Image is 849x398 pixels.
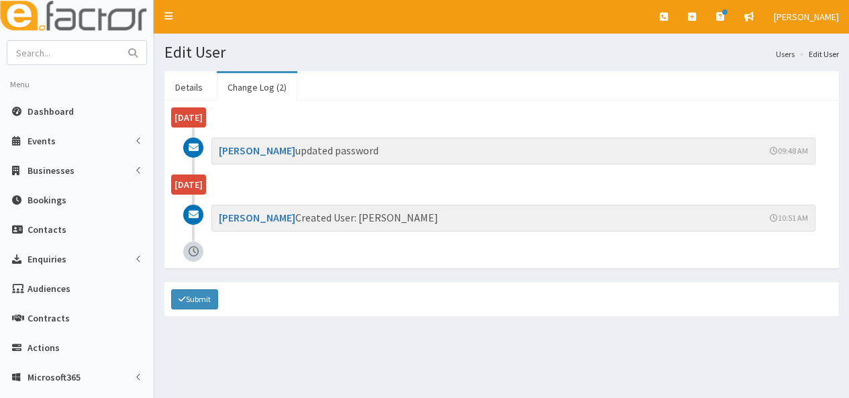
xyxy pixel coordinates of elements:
[774,11,839,23] span: [PERSON_NAME]
[28,223,66,236] span: Contacts
[171,107,206,128] span: [DATE]
[28,312,70,324] span: Contracts
[763,205,815,230] span: 10:51 AM
[28,371,81,383] span: Microsoft365
[212,138,815,164] h3: updated password
[212,205,815,231] h3: Created User: [PERSON_NAME]
[171,175,206,195] span: [DATE]
[763,138,815,163] span: 09:48 AM
[164,73,213,101] a: Details
[776,48,795,60] a: Users
[164,44,839,61] h1: Edit User
[28,194,66,206] span: Bookings
[28,164,74,177] span: Businesses
[7,41,120,64] input: Search...
[217,73,297,101] a: Change Log (2)
[219,144,295,157] a: [PERSON_NAME]
[28,253,66,265] span: Enquiries
[171,289,218,309] button: Submit
[28,135,56,147] span: Events
[796,48,839,60] li: Edit User
[28,105,74,117] span: Dashboard
[28,283,70,295] span: Audiences
[219,211,295,224] a: [PERSON_NAME]
[28,342,60,354] span: Actions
